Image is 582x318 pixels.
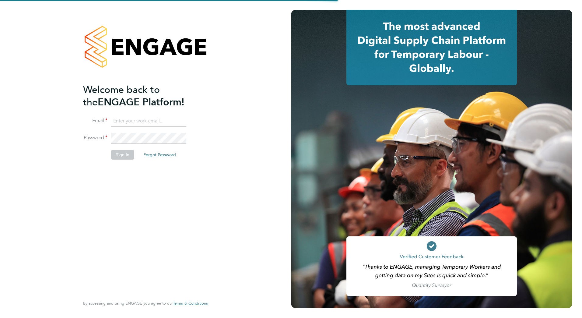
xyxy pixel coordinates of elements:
label: Email [83,118,107,124]
h2: ENGAGE Platform! [83,83,202,108]
input: Enter your work email... [111,116,186,127]
button: Forgot Password [138,150,181,160]
a: Terms & Conditions [173,301,208,306]
button: Sign In [111,150,134,160]
span: By accessing and using ENGAGE you agree to our [83,301,208,306]
label: Password [83,135,107,141]
span: Welcome back to the [83,84,160,108]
